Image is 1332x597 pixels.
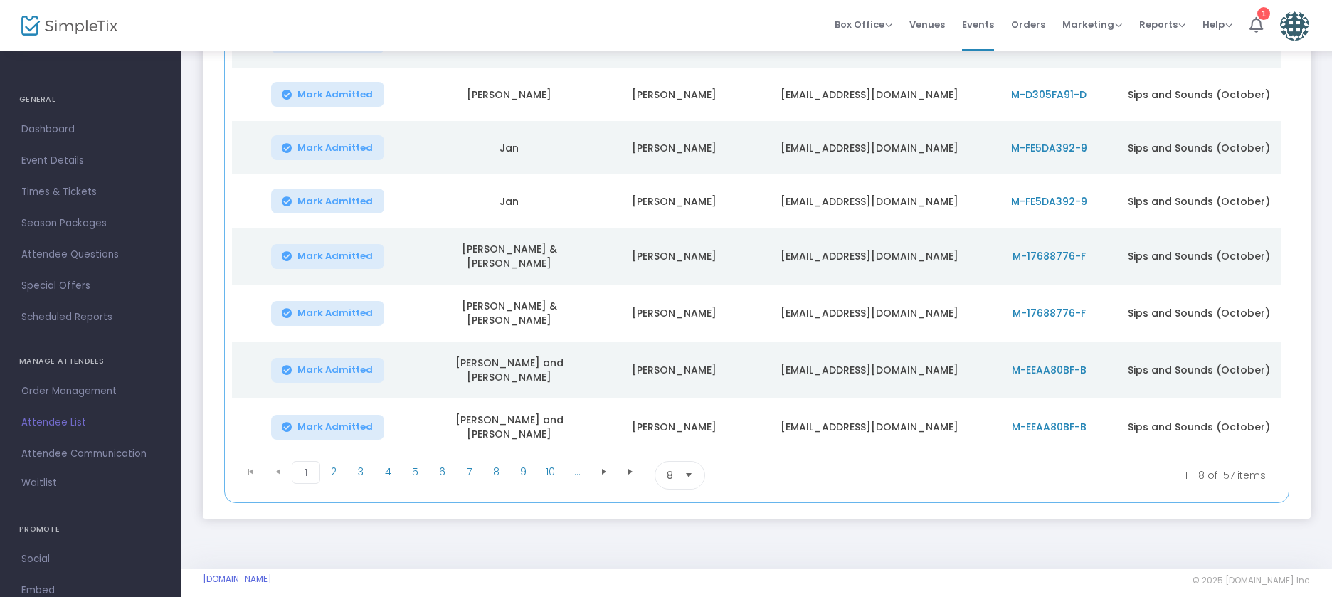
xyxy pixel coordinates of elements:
[592,68,757,121] td: [PERSON_NAME]
[21,382,160,401] span: Order Management
[1011,88,1087,102] span: M-D305FA91-D
[846,461,1266,490] kendo-pager-info: 1 - 8 of 157 items
[271,82,385,107] button: Mark Admitted
[297,421,373,433] span: Mark Admitted
[374,461,401,482] span: Page 4
[427,174,592,228] td: Jan
[618,461,645,482] span: Go to the last page
[1116,174,1281,228] td: Sips and Sounds (October)
[1116,285,1281,342] td: Sips and Sounds (October)
[271,415,385,440] button: Mark Admitted
[1116,68,1281,121] td: Sips and Sounds (October)
[21,550,160,569] span: Social
[1011,194,1087,208] span: M-FE5DA392-9
[1012,363,1087,377] span: M-EEAA80BF-B
[1013,249,1086,263] span: M-17688776-F
[909,6,945,43] span: Venues
[598,466,610,477] span: Go to the next page
[297,250,373,262] span: Mark Admitted
[427,228,592,285] td: [PERSON_NAME] & [PERSON_NAME]
[592,121,757,174] td: [PERSON_NAME]
[756,174,981,228] td: [EMAIL_ADDRESS][DOMAIN_NAME]
[19,347,162,376] h4: MANAGE ATTENDEES
[592,228,757,285] td: [PERSON_NAME]
[21,120,160,139] span: Dashboard
[1012,420,1087,434] span: M-EEAA80BF-B
[427,121,592,174] td: Jan
[455,461,482,482] span: Page 7
[297,364,373,376] span: Mark Admitted
[1202,18,1232,31] span: Help
[1116,398,1281,455] td: Sips and Sounds (October)
[21,277,160,295] span: Special Offers
[1193,575,1311,586] span: © 2025 [DOMAIN_NAME] Inc.
[19,515,162,544] h4: PROMOTE
[756,398,981,455] td: [EMAIL_ADDRESS][DOMAIN_NAME]
[1062,18,1122,31] span: Marketing
[21,476,57,490] span: Waitlist
[592,342,757,398] td: [PERSON_NAME]
[21,413,160,432] span: Attendee List
[428,461,455,482] span: Page 6
[756,228,981,285] td: [EMAIL_ADDRESS][DOMAIN_NAME]
[1116,228,1281,285] td: Sips and Sounds (October)
[427,342,592,398] td: [PERSON_NAME] and [PERSON_NAME]
[536,461,564,482] span: Page 10
[679,462,699,489] button: Select
[1116,121,1281,174] td: Sips and Sounds (October)
[401,461,428,482] span: Page 5
[21,214,160,233] span: Season Packages
[625,466,637,477] span: Go to the last page
[427,285,592,342] td: [PERSON_NAME] & [PERSON_NAME]
[427,398,592,455] td: [PERSON_NAME] and [PERSON_NAME]
[667,468,673,482] span: 8
[271,189,385,213] button: Mark Admitted
[21,152,160,170] span: Event Details
[297,307,373,319] span: Mark Admitted
[1116,342,1281,398] td: Sips and Sounds (October)
[962,6,994,43] span: Events
[1257,7,1270,20] div: 1
[271,301,385,326] button: Mark Admitted
[271,135,385,160] button: Mark Admitted
[592,174,757,228] td: [PERSON_NAME]
[21,183,160,201] span: Times & Tickets
[347,461,374,482] span: Page 3
[482,461,509,482] span: Page 8
[835,18,892,31] span: Box Office
[509,461,536,482] span: Page 9
[1011,141,1087,155] span: M-FE5DA392-9
[592,285,757,342] td: [PERSON_NAME]
[320,461,347,482] span: Page 2
[203,574,272,585] a: [DOMAIN_NAME]
[292,461,320,484] span: Page 1
[591,461,618,482] span: Go to the next page
[21,308,160,327] span: Scheduled Reports
[1013,306,1086,320] span: M-17688776-F
[271,244,385,269] button: Mark Admitted
[297,142,373,154] span: Mark Admitted
[756,121,981,174] td: [EMAIL_ADDRESS][DOMAIN_NAME]
[19,85,162,114] h4: GENERAL
[297,196,373,207] span: Mark Admitted
[21,245,160,264] span: Attendee Questions
[756,68,981,121] td: [EMAIL_ADDRESS][DOMAIN_NAME]
[592,398,757,455] td: [PERSON_NAME]
[297,89,373,100] span: Mark Admitted
[1139,18,1185,31] span: Reports
[756,342,981,398] td: [EMAIL_ADDRESS][DOMAIN_NAME]
[271,358,385,383] button: Mark Admitted
[564,461,591,482] span: Page 11
[21,445,160,463] span: Attendee Communication
[756,285,981,342] td: [EMAIL_ADDRESS][DOMAIN_NAME]
[427,68,592,121] td: [PERSON_NAME]
[1011,6,1045,43] span: Orders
